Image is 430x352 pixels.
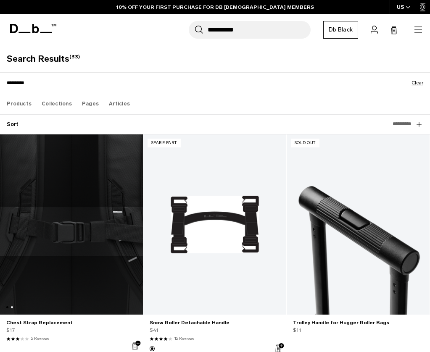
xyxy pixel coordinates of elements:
a: Db Black [323,21,358,39]
span: (33) [69,54,80,60]
button: Show image: 2 [10,300,19,315]
label: Pages [82,93,99,114]
label: Articles [109,93,130,114]
a: 12 reviews [174,336,194,342]
span: Search Results [7,53,80,64]
a: Trolley Handle for Hugger Roller Bags [287,134,430,315]
label: Collections [42,93,72,114]
a: Snow Roller Detachable Handle [150,319,280,326]
a: 2 reviews [31,336,49,342]
a: Trolley Handle for Hugger Roller Bags [293,319,423,326]
p: Sold Out [291,139,319,147]
button: Black Out [150,346,155,351]
span: $11 [293,326,301,334]
span: $41 [150,326,158,334]
a: Chest Strap Replacement [6,319,137,326]
span: $17 [6,326,15,334]
button: Clear [412,79,423,86]
a: Snow Roller Detachable Handle [143,134,286,315]
a: 10% OFF YOUR FIRST PURCHASE FOR DB [DEMOGRAPHIC_DATA] MEMBERS [116,3,314,11]
p: Spare Part [148,139,181,147]
label: Products [7,93,32,114]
